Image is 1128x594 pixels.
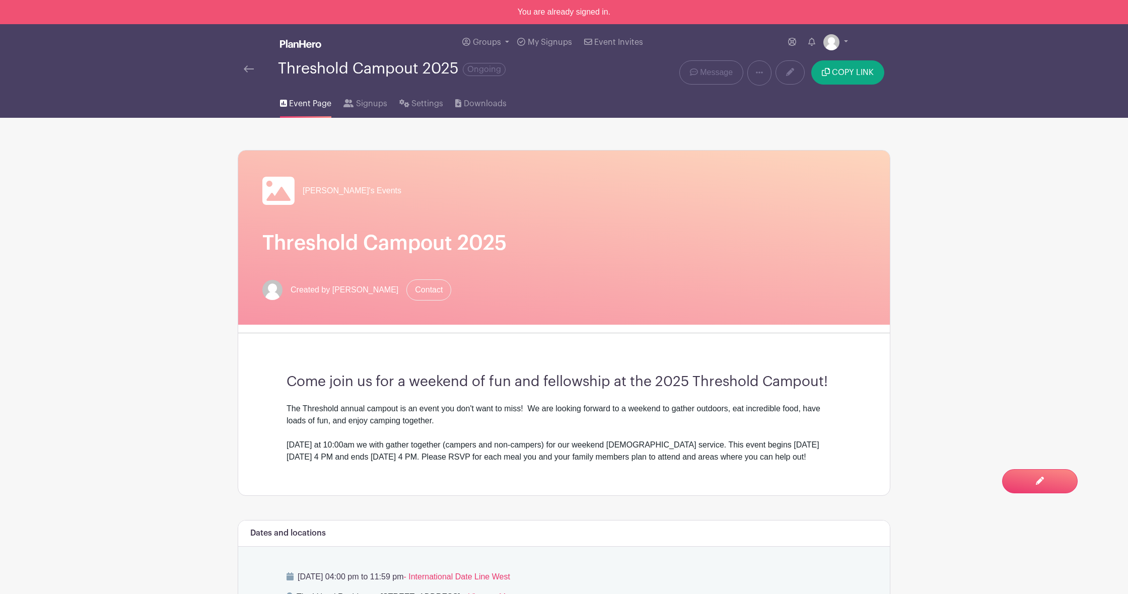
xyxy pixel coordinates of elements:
[411,98,443,110] span: Settings
[823,34,839,50] img: default-ce2991bfa6775e67f084385cd625a349d9dcbb7a52a09fb2fda1e96e2d18dcdb.png
[455,86,506,118] a: Downloads
[406,279,451,301] a: Contact
[700,66,733,79] span: Message
[280,40,321,48] img: logo_white-6c42ec7e38ccf1d336a20a19083b03d10ae64f83f12c07503d8b9e83406b4c7d.svg
[287,571,841,583] p: [DATE] 04:00 pm to 11:59 pm
[679,60,743,85] a: Message
[262,231,866,255] h1: Threshold Campout 2025
[262,280,283,300] img: default-ce2991bfa6775e67f084385cd625a349d9dcbb7a52a09fb2fda1e96e2d18dcdb.png
[289,98,331,110] span: Event Page
[244,65,254,72] img: back-arrow-29a5d9b10d5bd6ae65dc969a981735edf675c4d7a1fe02e03b50dbd4ba3cdb55.svg
[287,439,841,463] div: [DATE] at 10:00am we with gather together (campers and non-campers) for our weekend [DEMOGRAPHIC_...
[528,38,572,46] span: My Signups
[250,529,326,538] h6: Dates and locations
[832,68,874,77] span: COPY LINK
[473,38,501,46] span: Groups
[458,24,513,60] a: Groups
[280,86,331,118] a: Event Page
[464,98,507,110] span: Downloads
[463,63,506,76] span: Ongoing
[403,572,510,581] span: - International Date Line West
[513,24,576,60] a: My Signups
[594,38,643,46] span: Event Invites
[399,86,443,118] a: Settings
[278,60,506,77] div: Threshold Campout 2025
[580,24,647,60] a: Event Invites
[356,98,387,110] span: Signups
[291,284,398,296] span: Created by [PERSON_NAME]
[343,86,387,118] a: Signups
[287,374,841,391] h3: Come join us for a weekend of fun and fellowship at the 2025 Threshold Campout!
[303,185,401,197] span: [PERSON_NAME]'s Events
[811,60,884,85] button: COPY LINK
[287,403,841,439] div: The Threshold annual campout is an event you don't want to miss! We are looking forward to a week...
